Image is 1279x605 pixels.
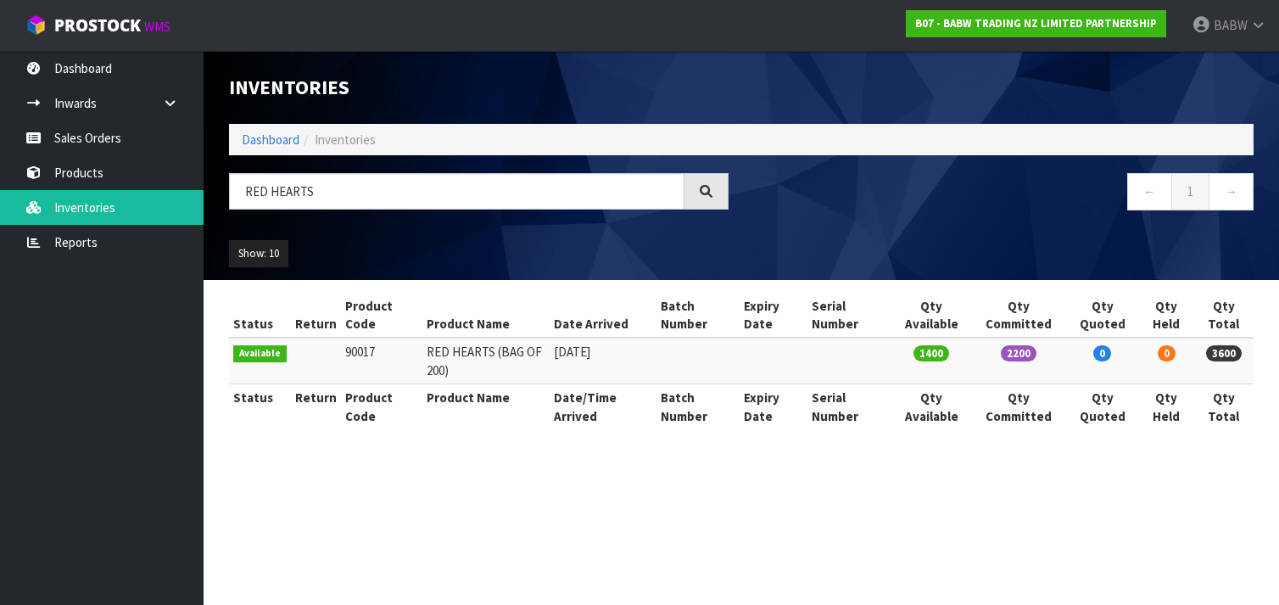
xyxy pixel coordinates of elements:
[229,293,291,339] th: Status
[1209,173,1254,210] a: →
[422,338,550,384] td: RED HEARTS (BAG OF 200)
[1001,345,1036,361] span: 2200
[1193,293,1254,339] th: Qty Total
[807,384,891,429] th: Serial Number
[740,293,808,339] th: Expiry Date
[915,16,1157,31] strong: B07 - BABW TRADING NZ LIMITED PARTNERSHIP
[25,14,47,36] img: cube-alt.png
[891,384,972,429] th: Qty Available
[422,293,550,339] th: Product Name
[229,384,291,429] th: Status
[550,293,656,339] th: Date Arrived
[1093,345,1111,361] span: 0
[807,293,891,339] th: Serial Number
[242,132,299,148] a: Dashboard
[1139,293,1193,339] th: Qty Held
[233,345,287,362] span: Available
[740,384,808,429] th: Expiry Date
[229,76,729,98] h1: Inventories
[1171,173,1209,210] a: 1
[1206,345,1242,361] span: 3600
[754,173,1254,215] nav: Page navigation
[656,293,740,339] th: Batch Number
[1066,384,1139,429] th: Qty Quoted
[913,345,949,361] span: 1400
[656,384,740,429] th: Batch Number
[291,384,341,429] th: Return
[341,338,422,384] td: 90017
[229,173,684,210] input: Search inventories
[1066,293,1139,339] th: Qty Quoted
[1214,17,1248,33] span: BABW
[341,384,422,429] th: Product Code
[291,293,341,339] th: Return
[550,384,656,429] th: Date/Time Arrived
[229,240,288,267] button: Show: 10
[54,14,141,36] span: ProStock
[341,293,422,339] th: Product Code
[315,132,376,148] span: Inventories
[422,384,550,429] th: Product Name
[972,293,1065,339] th: Qty Committed
[1158,345,1176,361] span: 0
[550,338,656,384] td: [DATE]
[1139,384,1193,429] th: Qty Held
[972,384,1065,429] th: Qty Committed
[1193,384,1254,429] th: Qty Total
[891,293,972,339] th: Qty Available
[144,19,170,35] small: WMS
[1127,173,1172,210] a: ←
